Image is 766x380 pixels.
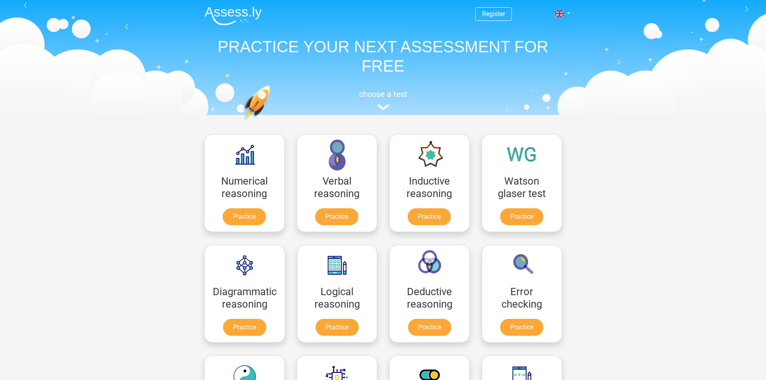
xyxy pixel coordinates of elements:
a: Practice [223,208,266,225]
a: Practice [315,208,358,225]
h5: choose a test [198,89,568,99]
img: practice [242,85,302,158]
a: Practice [500,208,543,225]
a: Practice [500,319,543,336]
h1: PRACTICE YOUR NEXT ASSESSMENT FOR FREE [198,37,568,76]
a: Practice [408,319,451,336]
a: choose a test [198,89,568,111]
a: Practice [316,319,359,336]
a: Register [482,10,505,18]
a: Practice [223,319,266,336]
img: Assessly [205,6,262,25]
a: Practice [408,208,451,225]
img: assessment [377,104,389,110]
